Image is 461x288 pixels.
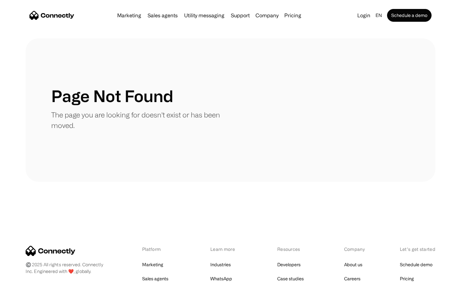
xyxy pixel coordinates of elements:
[210,260,231,269] a: Industries
[182,13,227,18] a: Utility messaging
[115,13,144,18] a: Marketing
[142,274,168,283] a: Sales agents
[6,276,38,286] aside: Language selected: English
[277,274,304,283] a: Case studies
[400,246,435,252] div: Let’s get started
[400,260,433,269] a: Schedule demo
[376,11,382,20] div: en
[254,11,280,20] div: Company
[228,13,252,18] a: Support
[400,274,414,283] a: Pricing
[355,11,373,20] a: Login
[210,274,232,283] a: WhatsApp
[277,246,311,252] div: Resources
[51,86,173,106] h1: Page Not Found
[387,9,432,22] a: Schedule a demo
[344,246,367,252] div: Company
[344,274,360,283] a: Careers
[29,11,74,20] a: home
[277,260,301,269] a: Developers
[142,260,163,269] a: Marketing
[255,11,279,20] div: Company
[51,109,230,131] p: The page you are looking for doesn't exist or has been moved.
[145,13,180,18] a: Sales agents
[373,11,386,20] div: en
[13,277,38,286] ul: Language list
[344,260,362,269] a: About us
[282,13,304,18] a: Pricing
[210,246,244,252] div: Learn more
[142,246,177,252] div: Platform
